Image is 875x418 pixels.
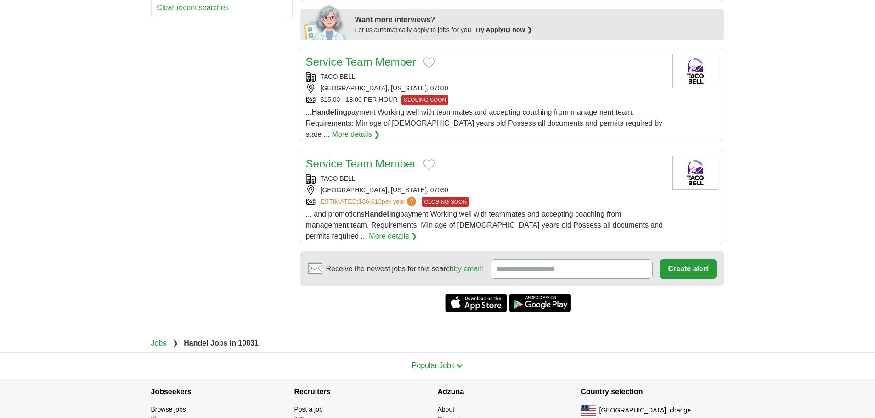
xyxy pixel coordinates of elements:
span: $36,613 [358,198,382,205]
span: ... and promotions payment Working well with teammates and accepting coaching from management tea... [306,210,663,240]
button: Add to favorite jobs [423,57,435,68]
a: TACO BELL [321,73,356,80]
span: ... payment Working well with teammates and accepting coaching from management team. Requirements... [306,108,663,138]
div: [GEOGRAPHIC_DATA], [US_STATE], 07030 [306,84,665,93]
a: Service Team Member [306,56,416,68]
button: Create alert [660,259,716,279]
img: toggle icon [457,364,463,368]
span: CLOSING SOON [401,95,449,105]
span: ❯ [172,339,178,347]
div: Let us automatically apply to jobs for you. [355,25,719,35]
img: Taco Bell logo [672,156,718,190]
a: Post a job [294,406,323,413]
a: Service Team Member [306,157,416,170]
span: Receive the newest jobs for this search : [326,263,483,274]
div: $15.00 - 18.00 PER HOUR [306,95,665,105]
a: Get the Android app [509,294,571,312]
a: More details ❯ [369,231,417,242]
a: Try ApplyIQ now ❯ [474,26,532,33]
a: Get the iPhone app [445,294,507,312]
img: US flag [581,405,596,416]
img: apply-iq-scientist.png [304,4,348,40]
a: ESTIMATED:$36,613per year? [321,197,418,207]
span: CLOSING SOON [422,197,469,207]
button: Add to favorite jobs [423,159,435,170]
strong: Handel Jobs in 10031 [184,339,259,347]
h4: Country selection [581,379,724,405]
a: Jobs [151,339,167,347]
span: [GEOGRAPHIC_DATA] [599,406,666,415]
button: change [670,406,691,415]
div: [GEOGRAPHIC_DATA], [US_STATE], 07030 [306,185,665,195]
strong: Handeling [365,210,400,218]
a: About [438,406,455,413]
a: by email [454,265,481,273]
a: Browse jobs [151,406,186,413]
span: Popular Jobs [412,362,455,369]
div: Want more interviews? [355,14,719,25]
span: ? [407,197,416,206]
a: TACO BELL [321,175,356,182]
a: Clear recent searches [157,4,229,11]
a: More details ❯ [332,129,380,140]
img: Taco Bell logo [672,54,718,88]
strong: Handeling [312,108,347,116]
